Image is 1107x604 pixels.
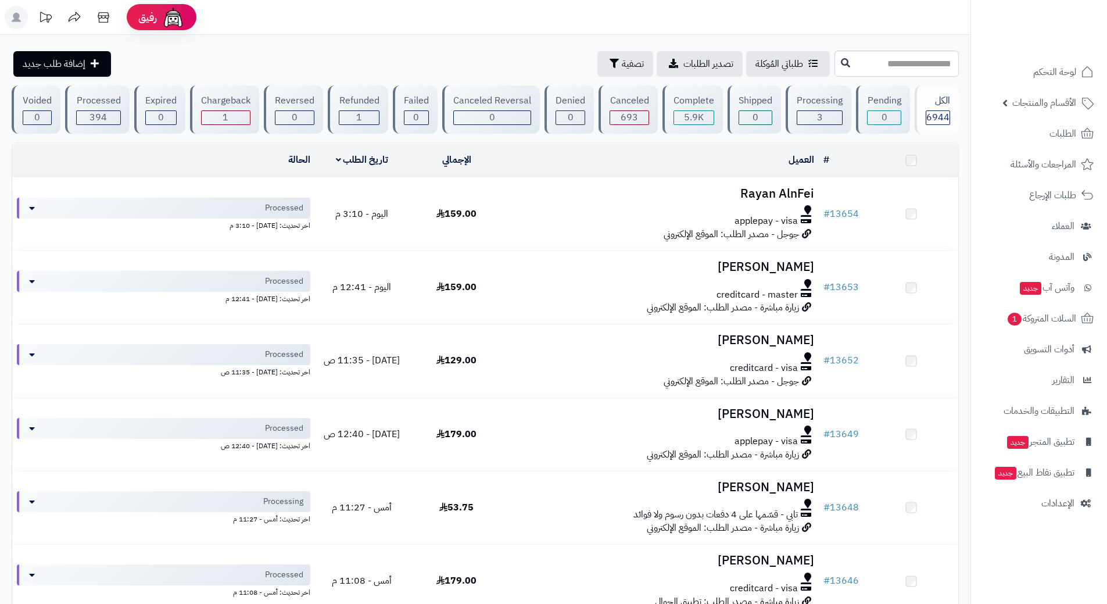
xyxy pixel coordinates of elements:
div: 0 [556,111,585,124]
span: جوجل - مصدر الطلب: الموقع الإلكتروني [664,374,799,388]
span: أدوات التسويق [1024,341,1074,358]
a: #13649 [823,427,859,441]
span: 0 [882,110,887,124]
span: 394 [89,110,107,124]
div: 0 [404,111,428,124]
span: المراجعات والأسئلة [1011,156,1076,173]
div: Pending [867,94,901,108]
span: # [823,574,830,588]
span: تطبيق المتجر [1006,434,1074,450]
span: 0 [34,110,40,124]
span: الإعدادات [1041,495,1074,512]
span: Processed [265,202,303,214]
span: Processed [265,569,303,581]
a: Denied 0 [542,85,596,134]
span: 0 [292,110,298,124]
span: 0 [413,110,419,124]
a: #13654 [823,207,859,221]
a: Refunded 1 [325,85,390,134]
div: الكل [926,94,950,108]
span: Processed [265,423,303,434]
div: Shipped [739,94,772,108]
span: 6944 [926,110,950,124]
div: Failed [404,94,429,108]
span: الأقسام والمنتجات [1012,95,1076,111]
span: رفيق [138,10,157,24]
span: # [823,207,830,221]
a: Processing 3 [783,85,854,134]
a: Processed 394 [63,85,131,134]
div: اخر تحديث: أمس - 11:27 م [17,512,310,524]
span: جديد [1020,282,1041,295]
span: 693 [621,110,638,124]
span: 3 [817,110,823,124]
div: 0 [739,111,772,124]
div: Processed [76,94,120,108]
a: الطلبات [978,120,1100,148]
a: تصدير الطلبات [657,51,743,77]
a: المراجعات والأسئلة [978,151,1100,178]
a: التطبيقات والخدمات [978,397,1100,425]
span: # [823,427,830,441]
a: لوحة التحكم [978,58,1100,86]
a: Complete 5.9K [660,85,725,134]
div: Refunded [339,94,379,108]
span: المدونة [1049,249,1074,265]
span: تصفية [622,57,644,71]
h3: [PERSON_NAME] [508,408,814,421]
a: Pending 0 [854,85,912,134]
div: اخر تحديث: أمس - 11:08 م [17,585,310,598]
div: Canceled [610,94,649,108]
span: وآتس آب [1019,280,1074,296]
span: applepay - visa [735,215,798,228]
a: العملاء [978,212,1100,240]
a: # [823,153,829,167]
span: Processed [265,349,303,360]
h3: [PERSON_NAME] [508,481,814,494]
a: طلباتي المُوكلة [746,51,830,77]
span: تطبيق نقاط البيع [994,464,1074,481]
div: 0 [146,111,176,124]
span: جوجل - مصدر الطلب: الموقع الإلكتروني [664,227,799,241]
span: 1 [1008,313,1022,326]
span: Processing [263,496,303,507]
h3: [PERSON_NAME] [508,334,814,347]
div: 3 [797,111,842,124]
span: التقارير [1052,372,1074,388]
span: اليوم - 3:10 م [335,207,388,221]
a: Failed 0 [391,85,440,134]
div: Chargeback [201,94,250,108]
span: التطبيقات والخدمات [1004,403,1074,419]
a: وآتس آبجديد [978,274,1100,302]
span: جديد [995,467,1016,480]
span: 179.00 [436,574,477,588]
span: جديد [1007,436,1029,449]
a: Voided 0 [9,85,63,134]
div: Voided [23,94,52,108]
span: 0 [753,110,758,124]
span: زيارة مباشرة - مصدر الطلب: الموقع الإلكتروني [647,448,799,462]
span: أمس - 11:08 م [332,574,392,588]
span: 1 [356,110,362,124]
span: لوحة التحكم [1033,64,1076,80]
a: #13652 [823,353,859,367]
span: أمس - 11:27 م [332,501,392,514]
div: Complete [673,94,714,108]
div: 0 [275,111,314,124]
div: Processing [797,94,843,108]
span: # [823,353,830,367]
a: Chargeback 1 [188,85,261,134]
div: اخر تحديث: [DATE] - 12:40 ص [17,439,310,451]
span: [DATE] - 12:40 ص [324,427,400,441]
span: 0 [158,110,164,124]
span: 159.00 [436,207,477,221]
span: 179.00 [436,427,477,441]
a: الكل6944 [912,85,961,134]
a: المدونة [978,243,1100,271]
span: 53.75 [439,501,474,514]
div: Canceled Reversal [453,94,531,108]
a: #13646 [823,574,859,588]
div: 0 [454,111,531,124]
h3: Rayan AlnFei [508,187,814,201]
div: Expired [145,94,177,108]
